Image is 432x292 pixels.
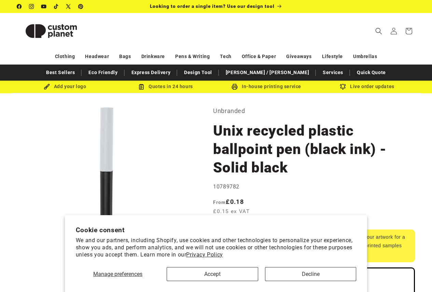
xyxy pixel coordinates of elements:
a: Express Delivery [128,67,174,79]
h2: Cookie consent [76,226,357,234]
div: Live order updates [317,82,418,91]
a: Best Sellers [43,67,78,79]
a: Office & Paper [242,51,276,62]
a: [PERSON_NAME] / [PERSON_NAME] [222,67,312,79]
a: Services [319,67,347,79]
a: Drinkware [141,51,165,62]
a: Pens & Writing [175,51,210,62]
img: Order Updates Icon [138,84,144,90]
summary: Search [371,24,386,39]
a: Bags [119,51,131,62]
a: Custom Planet [15,13,88,49]
a: Eco Friendly [85,67,121,79]
div: In-house printing service [216,82,317,91]
a: Umbrellas [353,51,377,62]
span: 10789782 [213,183,239,190]
img: Order updates [340,84,346,90]
a: Giveaways [286,51,311,62]
a: Headwear [85,51,109,62]
img: In-house printing [232,84,238,90]
a: Lifestyle [322,51,343,62]
a: Clothing [55,51,75,62]
p: We and our partners, including Shopify, use cookies and other technologies to personalize your ex... [76,237,357,258]
img: Custom Planet [17,16,85,46]
span: From [213,199,226,205]
strong: £0.18 [213,198,244,205]
div: Add your logo [15,82,115,91]
button: Manage preferences [76,267,160,281]
p: Unbranded [213,106,415,116]
a: Privacy Policy [186,251,223,258]
a: Design Tool [181,67,215,79]
button: Accept [167,267,258,281]
span: Looking to order a single item? Use our design tool [150,3,275,9]
div: Quotes in 24 hours [115,82,216,91]
img: Brush Icon [44,84,50,90]
span: £0.15 ex VAT [213,208,250,215]
a: Tech [220,51,231,62]
h1: Unix recycled plastic ballpoint pen (black ink) - Solid black [213,122,415,177]
span: Manage preferences [93,271,142,277]
media-gallery: Gallery Viewer [17,106,196,284]
button: Decline [265,267,356,281]
a: Quick Quote [353,67,389,79]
